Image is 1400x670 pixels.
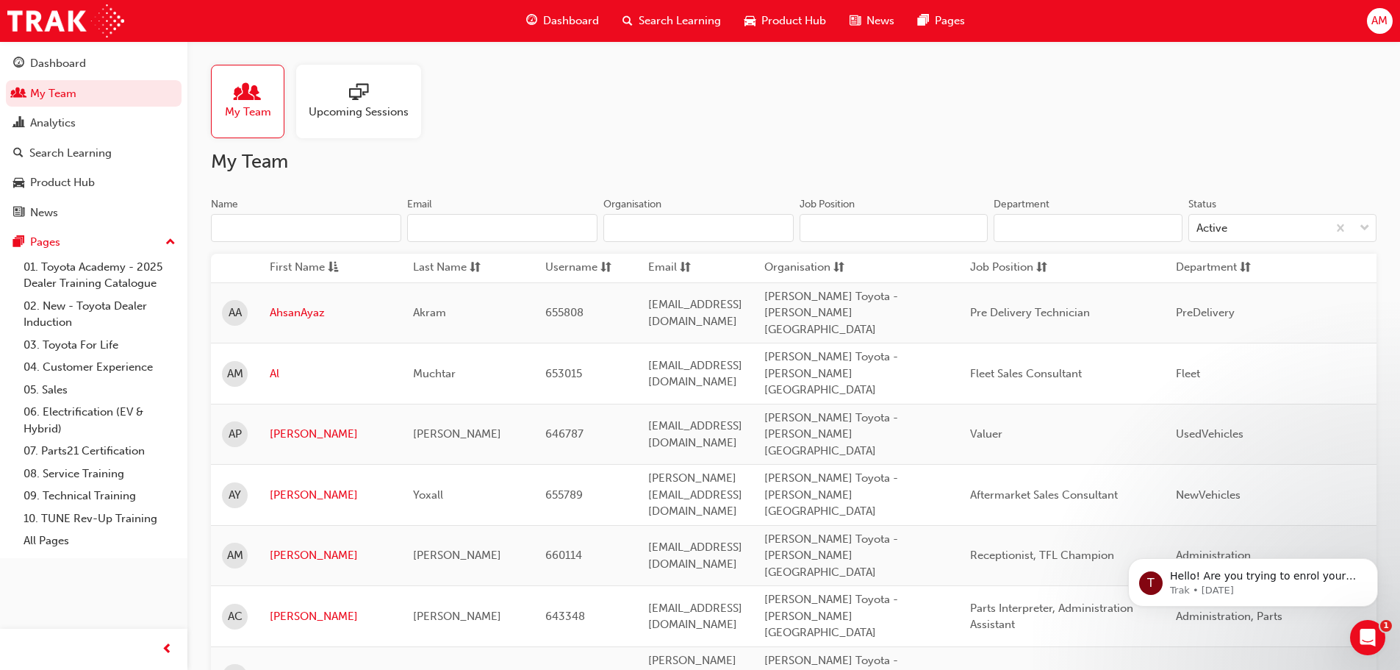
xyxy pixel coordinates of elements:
a: car-iconProduct Hub [733,6,838,36]
a: Al [270,366,391,382]
span: UsedVehicles [1176,427,1243,441]
div: Dashboard [30,55,86,72]
input: Department [994,214,1182,242]
a: [PERSON_NAME] [270,608,391,625]
a: 01. Toyota Academy - 2025 Dealer Training Catalogue [18,256,182,295]
span: AC [228,608,243,625]
span: [EMAIL_ADDRESS][DOMAIN_NAME] [648,359,742,389]
span: Product Hub [761,13,826,29]
input: Organisation [603,214,794,242]
div: Name [211,197,238,212]
div: Active [1196,220,1227,237]
span: pages-icon [13,236,24,249]
span: search-icon [13,147,24,160]
div: News [30,204,58,221]
span: [PERSON_NAME] Toyota - [PERSON_NAME][GEOGRAPHIC_DATA] [764,593,898,639]
a: All Pages [18,530,182,552]
span: First Name [270,259,325,277]
span: 643348 [545,610,585,623]
span: asc-icon [328,259,339,277]
span: 655808 [545,306,584,319]
span: [EMAIL_ADDRESS][DOMAIN_NAME] [648,602,742,632]
span: [PERSON_NAME] [413,427,501,441]
span: Dashboard [543,13,599,29]
span: [PERSON_NAME] Toyota - [PERSON_NAME][GEOGRAPHIC_DATA] [764,411,898,457]
span: Hello! Are you trying to enrol your staff in a face to face training session? Check out the video... [64,43,250,113]
span: news-icon [13,207,24,220]
button: Organisationsorting-icon [764,259,845,277]
a: Dashboard [6,50,182,77]
span: sorting-icon [1240,259,1251,277]
span: Upcoming Sessions [309,104,409,121]
span: [EMAIL_ADDRESS][DOMAIN_NAME] [648,541,742,571]
a: 06. Electrification (EV & Hybrid) [18,401,182,440]
span: 653015 [545,367,582,380]
span: 1 [1380,620,1392,632]
a: My Team [6,80,182,107]
input: Name [211,214,401,242]
button: Last Namesorting-icon [413,259,494,277]
span: My Team [225,104,271,121]
span: people-icon [238,83,257,104]
span: [PERSON_NAME] Toyota - [PERSON_NAME][GEOGRAPHIC_DATA] [764,290,898,336]
span: search-icon [622,12,633,30]
a: 10. TUNE Rev-Up Training [18,507,182,530]
span: Fleet [1176,367,1200,380]
a: 04. Customer Experience [18,356,182,379]
a: News [6,199,182,227]
span: Receptionist, TFL Champion [970,549,1114,562]
span: pages-icon [918,12,929,30]
a: guage-iconDashboard [514,6,611,36]
div: Job Position [800,197,855,212]
span: sorting-icon [1036,259,1047,277]
a: 07. Parts21 Certification [18,440,182,463]
span: Akram [413,306,446,319]
button: Pages [6,229,182,256]
h2: My Team [211,150,1376,174]
input: Email [407,214,597,242]
span: Pre Delivery Technician [970,306,1090,319]
a: AhsanAyaz [270,304,391,321]
a: 03. Toyota For Life [18,334,182,357]
span: people-icon [13,88,24,101]
span: AM [227,366,243,382]
span: AY [229,487,241,504]
span: sorting-icon [680,259,691,277]
a: Upcoming Sessions [296,65,433,138]
span: Job Position [970,259,1033,277]
a: [PERSON_NAME] [270,547,391,564]
span: [PERSON_NAME] [413,610,501,623]
span: Pages [935,13,965,29]
span: Search Learning [639,13,721,29]
span: [PERSON_NAME] [413,549,501,562]
input: Job Position [800,214,988,242]
button: Departmentsorting-icon [1176,259,1257,277]
a: [PERSON_NAME] [270,487,391,504]
button: DashboardMy TeamAnalyticsSearch LearningProduct HubNews [6,47,182,229]
span: Email [648,259,677,277]
a: Search Learning [6,140,182,167]
a: 09. Technical Training [18,485,182,507]
div: Analytics [30,115,76,132]
a: 08. Service Training [18,463,182,485]
a: news-iconNews [838,6,906,36]
iframe: Intercom notifications message [1106,527,1400,630]
span: Organisation [764,259,830,277]
div: Email [407,197,432,212]
div: Pages [30,234,60,251]
span: [PERSON_NAME][EMAIL_ADDRESS][DOMAIN_NAME] [648,471,742,518]
span: News [866,13,894,29]
span: NewVehicles [1176,488,1241,502]
button: Usernamesorting-icon [545,259,626,277]
a: 05. Sales [18,379,182,402]
div: Status [1188,197,1216,212]
a: Analytics [6,110,182,137]
span: Last Name [413,259,467,277]
a: [PERSON_NAME] [270,426,391,443]
span: [PERSON_NAME] Toyota - [PERSON_NAME][GEOGRAPHIC_DATA] [764,471,898,518]
span: prev-icon [162,641,173,659]
a: 02. New - Toyota Dealer Induction [18,295,182,334]
span: AM [227,547,243,564]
